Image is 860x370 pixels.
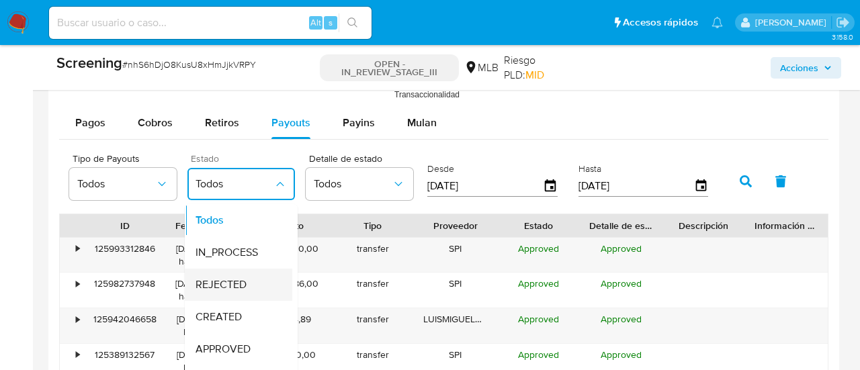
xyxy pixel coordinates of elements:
button: Acciones [771,57,841,79]
span: s [329,16,333,29]
span: Accesos rápidos [623,15,698,30]
b: Screening [56,52,122,73]
span: Riesgo PLD: [504,53,578,82]
p: OPEN - IN_REVIEW_STAGE_III [320,54,459,81]
span: Alt [310,16,321,29]
button: search-icon [339,13,366,32]
a: Salir [836,15,850,30]
span: # nhS6hDjO8KusU8xHmJjkVRPY [122,58,256,71]
span: Acciones [780,57,818,79]
input: Buscar usuario o caso... [49,14,372,32]
a: Notificaciones [712,17,723,28]
span: MID [525,67,544,83]
p: nicolas.tyrkiel@mercadolibre.com [755,16,831,29]
span: 3.158.0 [832,32,853,42]
div: MLB [464,60,499,75]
